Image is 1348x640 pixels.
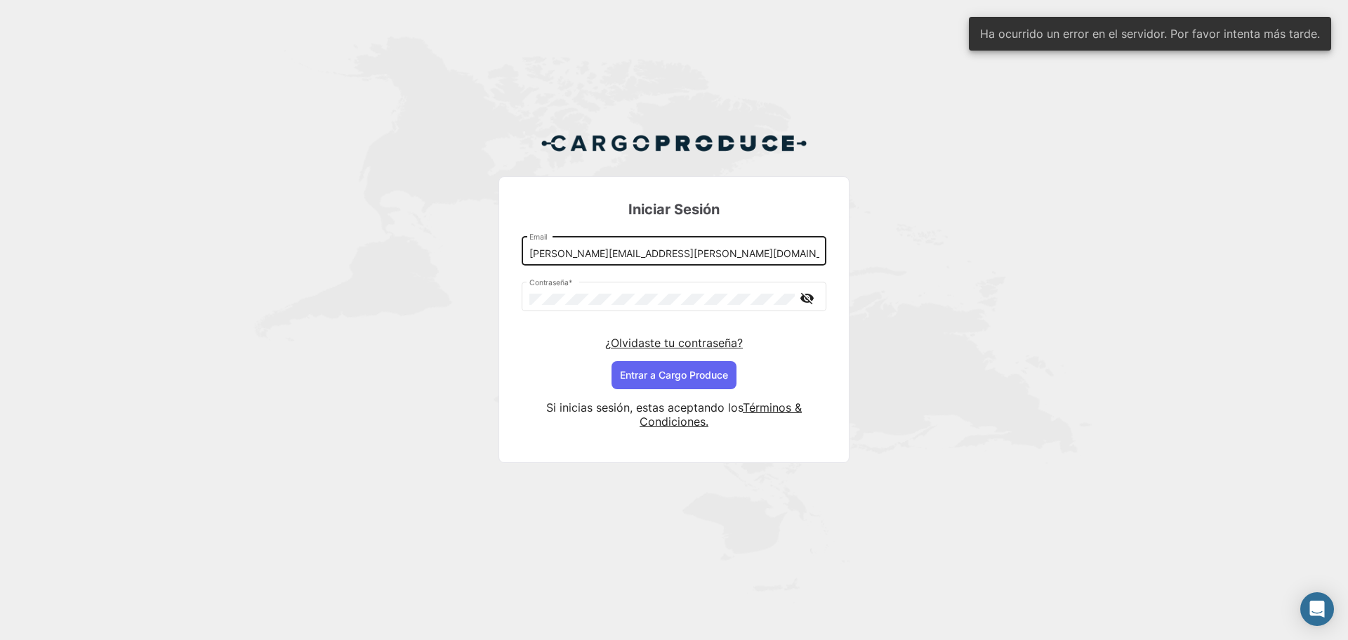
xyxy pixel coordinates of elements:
[980,27,1320,41] span: Ha ocurrido un error en el servidor. Por favor intenta más tarde.
[605,336,743,350] a: ¿Olvidaste tu contraseña?
[612,361,736,389] button: Entrar a Cargo Produce
[1300,592,1334,626] div: Abrir Intercom Messenger
[541,126,807,160] img: Cargo Produce Logo
[546,400,743,414] span: Si inicias sesión, estas aceptando los
[522,200,826,219] h3: Iniciar Sesión
[640,400,802,429] a: Términos & Condiciones.
[529,248,819,260] input: Email
[798,289,815,307] mat-icon: visibility_off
